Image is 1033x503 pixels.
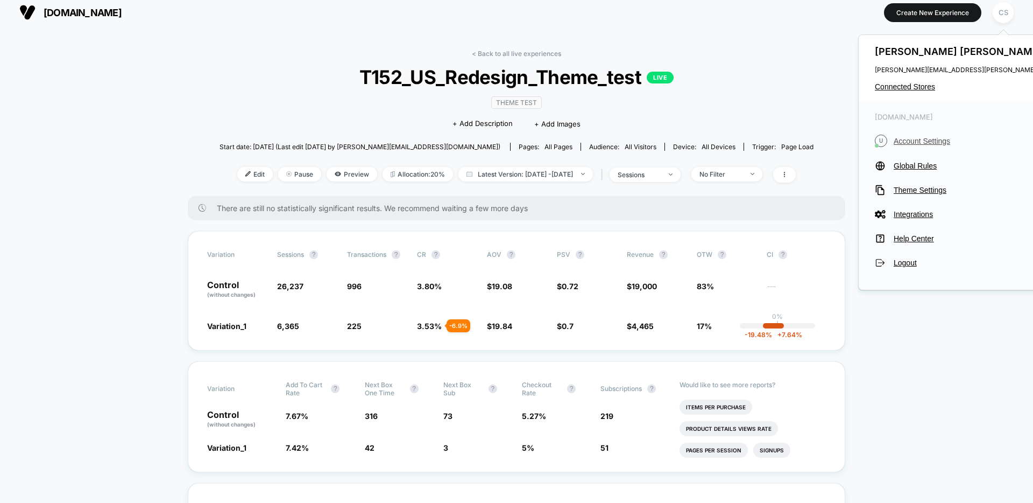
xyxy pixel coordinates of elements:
[331,385,339,393] button: ?
[44,7,122,18] span: [DOMAIN_NAME]
[207,322,246,331] span: Variation_1
[286,443,309,452] span: 7.42 %
[443,411,452,421] span: 73
[697,322,712,331] span: 17%
[410,385,419,393] button: ?
[618,171,661,179] div: sessions
[627,250,654,259] span: Revenue
[417,322,442,331] span: 3.53 %
[207,421,256,428] span: (without changes)
[697,282,714,291] span: 83%
[680,400,752,415] li: Items Per Purchase
[365,443,374,452] span: 42
[544,143,572,151] span: all pages
[391,171,395,177] img: rebalance
[492,322,512,331] span: 19.84
[680,443,748,458] li: Pages Per Session
[989,2,1017,24] button: CS
[752,143,813,151] div: Trigger:
[647,385,656,393] button: ?
[507,250,515,259] button: ?
[562,282,578,291] span: 0.72
[884,3,981,22] button: Create New Experience
[777,331,782,339] span: +
[767,250,826,259] span: CI
[659,250,668,259] button: ?
[875,135,887,147] i: U
[347,282,362,291] span: 996
[207,410,275,429] p: Control
[392,250,400,259] button: ?
[207,250,266,259] span: Variation
[487,322,512,331] span: $
[718,250,726,259] button: ?
[600,443,609,452] span: 51
[207,291,256,298] span: (without changes)
[489,385,497,393] button: ?
[217,204,824,213] span: There are still no statistically significant results. We recommend waiting a few more days
[447,319,470,332] div: - 6.9 %
[19,4,36,20] img: Visually logo
[781,143,813,151] span: Page Load
[245,171,251,177] img: edit
[772,312,783,320] p: 0%
[699,170,742,178] div: No Filter
[417,250,426,259] span: CR
[557,282,578,291] span: $
[286,381,326,397] span: Add To Cart Rate
[647,72,674,83] p: LIVE
[993,2,1014,23] div: CS
[632,282,657,291] span: 19,000
[581,173,585,175] img: end
[492,282,512,291] span: 19.08
[753,443,790,458] li: Signups
[557,322,574,331] span: $
[443,443,448,452] span: 3
[16,4,125,21] button: [DOMAIN_NAME]
[327,167,377,181] span: Preview
[278,167,321,181] span: Pause
[751,173,754,175] img: end
[745,331,772,339] span: -19.48 %
[600,411,613,421] span: 219
[491,96,542,109] span: Theme Test
[309,250,318,259] button: ?
[458,167,593,181] span: Latest Version: [DATE] - [DATE]
[557,250,570,259] span: PSV
[487,282,512,291] span: $
[632,322,654,331] span: 4,465
[562,322,574,331] span: 0.7
[383,167,453,181] span: Allocation: 20%
[207,381,266,397] span: Variation
[522,443,534,452] span: 5 %
[627,282,657,291] span: $
[567,385,576,393] button: ?
[625,143,656,151] span: All Visitors
[220,143,500,151] span: Start date: [DATE] (Last edit [DATE] by [PERSON_NAME][EMAIL_ADDRESS][DOMAIN_NAME])
[600,385,642,393] span: Subscriptions
[207,281,266,299] p: Control
[576,250,584,259] button: ?
[779,250,787,259] button: ?
[702,143,735,151] span: all devices
[534,120,581,128] span: + Add Images
[519,143,572,151] div: Pages:
[277,322,299,331] span: 6,365
[347,322,362,331] span: 225
[431,250,440,259] button: ?
[776,320,779,329] p: |
[522,411,546,421] span: 5.27 %
[772,331,802,339] span: 7.64 %
[347,250,386,259] span: Transactions
[452,118,513,129] span: + Add Description
[249,66,783,88] span: T152_US_Redesign_Theme_test
[286,171,292,177] img: end
[365,381,405,397] span: Next Box One Time
[669,173,673,176] img: end
[286,411,308,421] span: 7.67 %
[277,250,304,259] span: Sessions
[237,167,273,181] span: Edit
[680,381,826,389] p: Would like to see more reports?
[664,143,744,151] span: Device:
[697,250,756,259] span: OTW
